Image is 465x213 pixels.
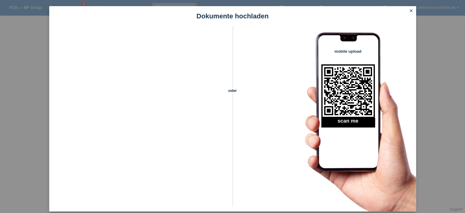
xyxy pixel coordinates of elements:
iframe: Upload [58,41,222,195]
h4: mobile upload [321,49,375,54]
i: close [409,8,414,13]
a: close [407,8,415,15]
h1: Dokumente hochladen [49,12,416,20]
span: oder [222,87,243,94]
h2: scan me [321,118,375,127]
